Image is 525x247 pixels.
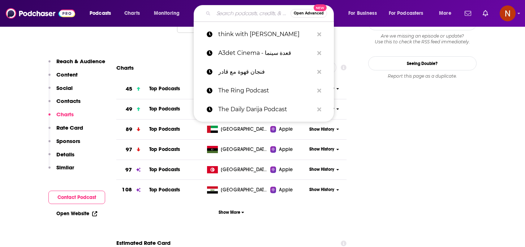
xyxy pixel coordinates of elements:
a: 108 [116,180,149,200]
a: [GEOGRAPHIC_DATA] [204,126,270,133]
div: Report this page as a duplicate. [368,73,477,79]
span: Apple [279,146,293,153]
a: Top Podcasts [149,166,180,173]
a: Apple [270,126,307,133]
button: Show History [307,146,341,152]
span: Show History [309,166,334,173]
a: A3det Cinema - قعدة سينما [194,44,334,62]
a: فنجان قهوة مع قادر [194,62,334,81]
h2: Charts [116,64,134,71]
a: 97 [116,160,149,180]
button: Show More [116,205,347,219]
span: Podcasts [90,8,111,18]
p: A3det Cinema - قعدة سينما [218,44,314,62]
span: Show More [219,210,244,215]
a: The Ring Podcast [194,81,334,100]
input: Search podcasts, credits, & more... [214,8,291,19]
a: Top Podcasts [149,187,180,193]
a: 89 [116,120,149,139]
a: 49 [116,99,149,119]
a: The Daily Darija Podcast [194,100,334,119]
h3: 97 [125,166,132,174]
span: Libya [221,146,268,153]
button: Show profile menu [500,5,516,21]
p: Sponsors [56,138,80,144]
a: Charts [120,8,144,19]
button: open menu [149,8,189,19]
a: Top Podcasts [149,106,180,112]
p: Details [56,151,74,158]
div: Search podcasts, credits, & more... [201,5,341,22]
span: Apple [279,126,293,133]
button: Content [48,71,78,84]
span: Apple [279,166,293,173]
span: United Arab Emirates [221,126,268,133]
button: Details [48,151,74,164]
span: Show History [309,187,334,193]
img: User Profile [500,5,516,21]
a: Show notifications dropdown [480,7,491,19]
span: Tunisia [221,166,268,173]
a: Show notifications dropdown [462,7,474,19]
a: Apple [270,166,307,173]
button: open menu [343,8,386,19]
p: Reach & Audience [56,58,105,65]
button: open menu [85,8,120,19]
span: Open Advanced [294,12,324,15]
a: Top Podcasts [149,126,180,132]
a: Apple [270,146,307,153]
span: Apple [279,186,293,194]
span: Show History [309,106,334,112]
button: Show History [307,126,341,133]
button: Contacts [48,97,81,111]
a: Open Website [56,211,97,217]
span: Charts [124,8,140,18]
p: think with hessa [218,25,314,44]
button: open menu [384,8,434,19]
span: Show History [309,86,334,92]
button: Reach & Audience [48,58,105,71]
a: [GEOGRAPHIC_DATA] [204,166,270,173]
span: Top Podcasts [149,86,180,92]
span: Monitoring [154,8,180,18]
span: Iraq [221,186,268,194]
button: Sponsors [48,138,80,151]
button: Social [48,84,73,98]
a: [GEOGRAPHIC_DATA] [204,186,270,194]
p: فنجان قهوة مع قادر [218,62,314,81]
a: think with [PERSON_NAME] [194,25,334,44]
a: Top Podcasts [149,146,180,152]
h3: 45 [126,85,132,93]
button: Charts [48,111,74,124]
a: [GEOGRAPHIC_DATA] [204,146,270,153]
p: Content [56,71,78,78]
p: Contacts [56,97,81,104]
button: Similar [48,164,74,177]
p: Similar [56,164,74,171]
span: Logged in as AdelNBM [500,5,516,21]
button: Show History [307,166,341,173]
h3: 89 [126,125,132,134]
p: The Daily Darija Podcast [218,100,314,119]
span: For Business [348,8,377,18]
span: New [314,4,327,11]
h3: 49 [126,105,132,113]
h3: 97 [126,146,132,154]
p: Social [56,84,73,91]
a: Apple [270,186,307,194]
a: 45 [116,79,149,99]
a: 97 [116,140,149,160]
div: Are we missing an episode or update? Use this to check the RSS feed immediately. [368,33,477,45]
p: Charts [56,111,74,118]
img: Podchaser - Follow, Share and Rate Podcasts [6,6,75,20]
button: Open AdvancedNew [291,9,327,18]
p: The Ring Podcast [218,81,314,100]
span: More [439,8,451,18]
span: Show History [309,126,334,133]
span: For Podcasters [389,8,423,18]
span: Show History [309,146,334,152]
